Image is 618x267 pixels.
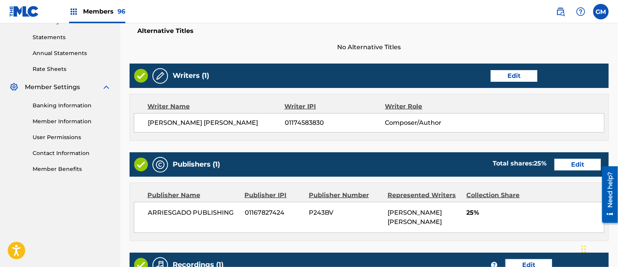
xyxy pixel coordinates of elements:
[25,83,80,92] span: Member Settings
[134,69,148,83] img: Valid
[102,83,111,92] img: expand
[309,208,382,217] span: P243BV
[118,8,125,15] span: 96
[554,159,601,171] button: Edit
[33,165,111,173] a: Member Benefits
[9,6,39,17] img: MLC Logo
[388,191,460,200] div: Represented Writers
[579,230,618,267] iframe: Chat Widget
[385,118,476,127] span: Composer/Author
[137,27,601,35] h5: Alternative Titles
[491,70,537,82] button: Edit
[130,43,609,52] span: No Alternative Titles
[593,4,609,19] div: User Menu
[147,191,239,200] div: Publisher Name
[467,191,535,200] div: Collection Share
[493,159,547,168] div: Total shares:
[33,49,111,57] a: Annual Statements
[147,102,284,111] div: Writer Name
[134,158,148,171] img: Valid
[385,102,477,111] div: Writer Role
[284,102,385,111] div: Writer IPI
[553,4,568,19] a: Public Search
[388,209,442,226] span: [PERSON_NAME] [PERSON_NAME]
[556,7,565,16] img: search
[576,7,585,16] img: help
[573,4,589,19] div: Help
[33,102,111,110] a: Banking Information
[33,65,111,73] a: Rate Sheets
[69,7,78,16] img: Top Rightsholders
[466,208,604,217] span: 25%
[156,160,165,169] img: Publishers
[33,133,111,141] a: User Permissions
[285,118,385,127] span: 01174583830
[33,33,111,41] a: Statements
[156,71,165,81] img: Writers
[245,191,303,200] div: Publisher IPI
[83,7,125,16] span: Members
[173,71,209,80] h5: Writers (1)
[596,164,618,226] iframe: Resource Center
[534,160,547,167] span: 25 %
[148,208,239,217] span: ARRIESGADO PUBLISHING
[309,191,382,200] div: Publisher Number
[33,149,111,157] a: Contact Information
[9,83,19,92] img: Member Settings
[582,238,586,261] div: Drag
[33,117,111,126] a: Member Information
[173,160,220,169] h5: Publishers (1)
[245,208,303,217] span: 01167827424
[148,118,285,127] span: [PERSON_NAME] [PERSON_NAME]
